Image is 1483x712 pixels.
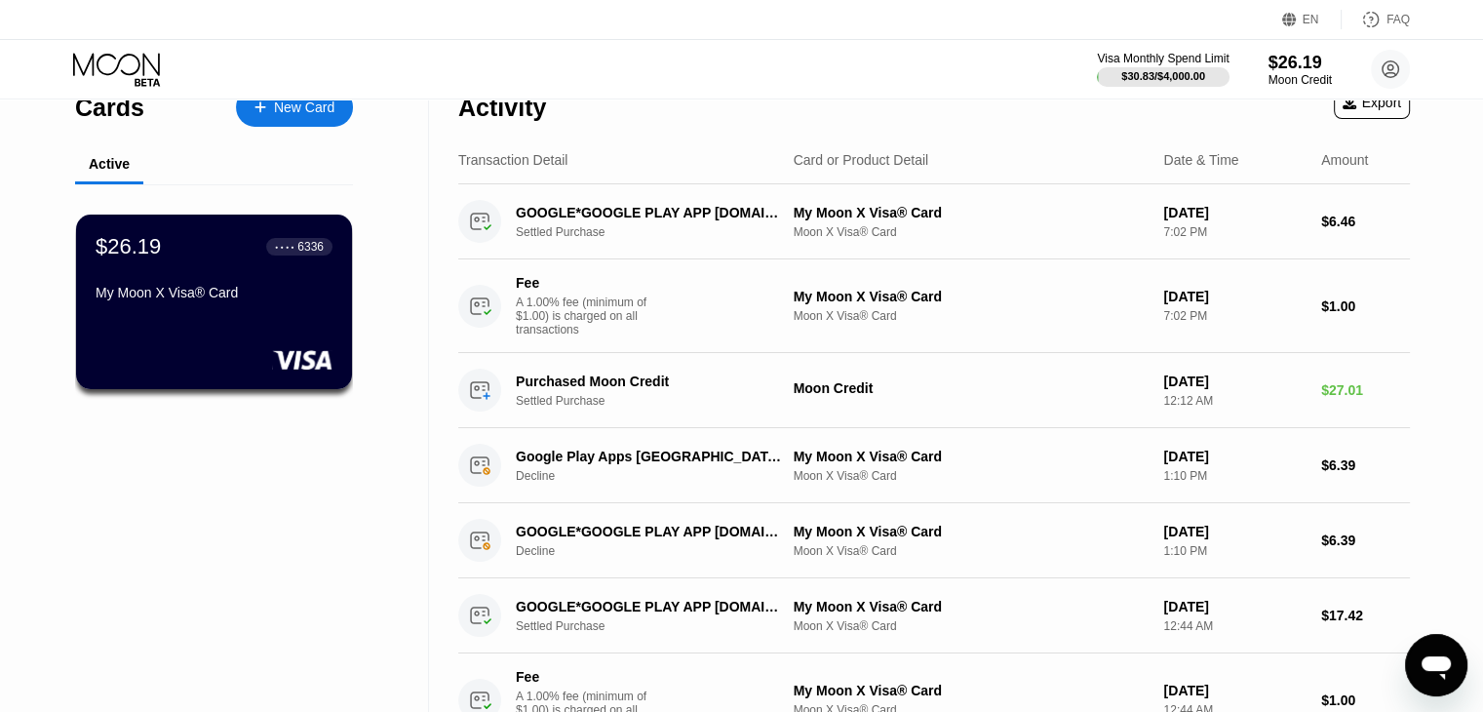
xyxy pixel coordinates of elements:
div: $30.83 / $4,000.00 [1121,70,1205,82]
div: [DATE] [1163,449,1306,464]
div: 6336 [297,240,324,254]
div: FeeA 1.00% fee (minimum of $1.00) is charged on all transactionsMy Moon X Visa® CardMoon X Visa® ... [458,259,1410,353]
div: Google Play Apps [GEOGRAPHIC_DATA] IE [516,449,783,464]
div: [DATE] [1163,524,1306,539]
div: My Moon X Visa® Card [794,205,1149,220]
div: Visa Monthly Spend Limit$30.83/$4,000.00 [1097,52,1229,87]
div: GOOGLE*GOOGLE PLAY APP [DOMAIN_NAME][URL] [516,524,783,539]
div: GOOGLE*GOOGLE PLAY APP [DOMAIN_NAME][URL]Settled PurchaseMy Moon X Visa® CardMoon X Visa® Card[DA... [458,578,1410,653]
div: My Moon X Visa® Card [794,683,1149,698]
div: Cards [75,94,144,122]
div: 7:02 PM [1163,225,1306,239]
div: $27.01 [1321,382,1410,398]
div: Export [1334,86,1410,119]
div: 12:44 AM [1163,619,1306,633]
div: [DATE] [1163,289,1306,304]
div: [DATE] [1163,374,1306,389]
div: Activity [458,94,546,122]
div: Settled Purchase [516,394,803,408]
div: [DATE] [1163,205,1306,220]
div: [DATE] [1163,599,1306,614]
div: Moon X Visa® Card [794,544,1149,558]
div: Fee [516,669,652,685]
div: Purchased Moon CreditSettled PurchaseMoon Credit[DATE]12:12 AM$27.01 [458,353,1410,428]
div: FAQ [1386,13,1410,26]
div: $1.00 [1321,692,1410,708]
div: ● ● ● ● [275,244,294,250]
div: Moon X Visa® Card [794,469,1149,483]
div: Decline [516,469,803,483]
div: Moon X Visa® Card [794,225,1149,239]
div: $1.00 [1321,298,1410,314]
div: $26.19 [1268,53,1332,73]
div: $6.39 [1321,533,1410,548]
div: My Moon X Visa® Card [96,285,332,300]
div: Transaction Detail [458,152,567,168]
div: Settled Purchase [516,619,803,633]
div: $26.19Moon Credit [1268,53,1332,87]
div: 1:10 PM [1163,469,1306,483]
div: Moon X Visa® Card [794,309,1149,323]
div: $26.19 [96,234,161,259]
div: $6.39 [1321,457,1410,473]
div: Card or Product Detail [794,152,929,168]
div: GOOGLE*GOOGLE PLAY APP [DOMAIN_NAME][URL] [516,599,783,614]
div: Active [89,156,130,172]
iframe: Bouton de lancement de la fenêtre de messagerie [1405,634,1467,696]
div: Date & Time [1163,152,1238,168]
div: Decline [516,544,803,558]
div: EN [1303,13,1319,26]
div: 12:12 AM [1163,394,1306,408]
div: 7:02 PM [1163,309,1306,323]
div: Amount [1321,152,1368,168]
div: Settled Purchase [516,225,803,239]
div: Moon Credit [794,380,1149,396]
div: Purchased Moon Credit [516,374,783,389]
div: Visa Monthly Spend Limit [1097,52,1229,65]
div: Google Play Apps [GEOGRAPHIC_DATA] IEDeclineMy Moon X Visa® CardMoon X Visa® Card[DATE]1:10 PM$6.39 [458,428,1410,503]
div: [DATE] [1163,683,1306,698]
div: A 1.00% fee (minimum of $1.00) is charged on all transactions [516,296,662,336]
div: GOOGLE*GOOGLE PLAY APP [DOMAIN_NAME][URL]Settled PurchaseMy Moon X Visa® CardMoon X Visa® Card[DA... [458,184,1410,259]
div: My Moon X Visa® Card [794,599,1149,614]
div: FAQ [1342,10,1410,29]
div: EN [1282,10,1342,29]
div: My Moon X Visa® Card [794,289,1149,304]
div: 1:10 PM [1163,544,1306,558]
div: $6.46 [1321,214,1410,229]
div: New Card [236,88,353,127]
div: New Card [274,99,334,116]
div: GOOGLE*GOOGLE PLAY APP [DOMAIN_NAME][URL]DeclineMy Moon X Visa® CardMoon X Visa® Card[DATE]1:10 P... [458,503,1410,578]
div: $17.42 [1321,608,1410,623]
div: Export [1343,95,1401,110]
div: Moon X Visa® Card [794,619,1149,633]
div: GOOGLE*GOOGLE PLAY APP [DOMAIN_NAME][URL] [516,205,783,220]
div: My Moon X Visa® Card [794,524,1149,539]
div: My Moon X Visa® Card [794,449,1149,464]
div: Fee [516,275,652,291]
div: $26.19● ● ● ●6336My Moon X Visa® Card [76,215,352,389]
div: Moon Credit [1268,73,1332,87]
